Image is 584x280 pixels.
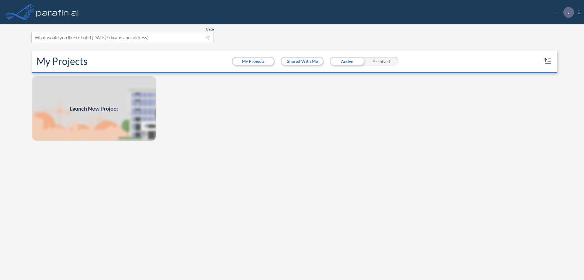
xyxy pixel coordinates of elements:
[32,76,156,141] a: Launch New Project
[568,9,569,15] p: .
[36,55,88,67] h2: My Projects
[70,105,118,113] span: Launch New Project
[543,56,552,66] button: sort
[206,27,214,32] span: Beta
[330,57,364,66] div: Active
[364,57,398,66] div: Archived
[282,58,323,65] button: Shared With Me
[233,58,274,65] button: My Projects
[35,6,80,18] img: logo
[545,7,579,18] div: ...
[32,76,156,141] img: add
